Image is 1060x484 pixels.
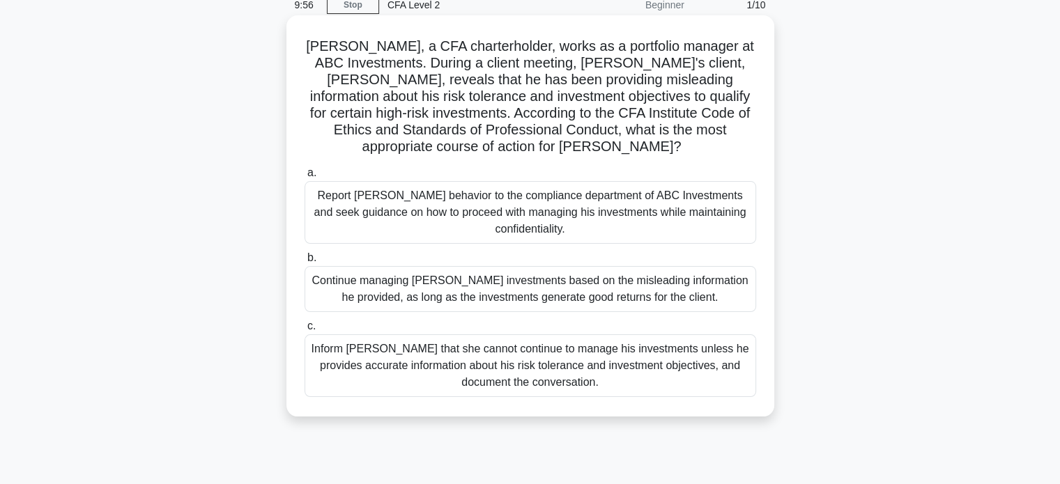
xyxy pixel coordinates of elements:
[305,334,756,397] div: Inform [PERSON_NAME] that she cannot continue to manage his investments unless he provides accura...
[305,266,756,312] div: Continue managing [PERSON_NAME] investments based on the misleading information he provided, as l...
[307,166,316,178] span: a.
[305,181,756,244] div: Report [PERSON_NAME] behavior to the compliance department of ABC Investments and seek guidance o...
[303,38,758,156] h5: [PERSON_NAME], a CFA charterholder, works as a portfolio manager at ABC Investments. During a cli...
[307,251,316,263] span: b.
[307,320,316,331] span: c.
